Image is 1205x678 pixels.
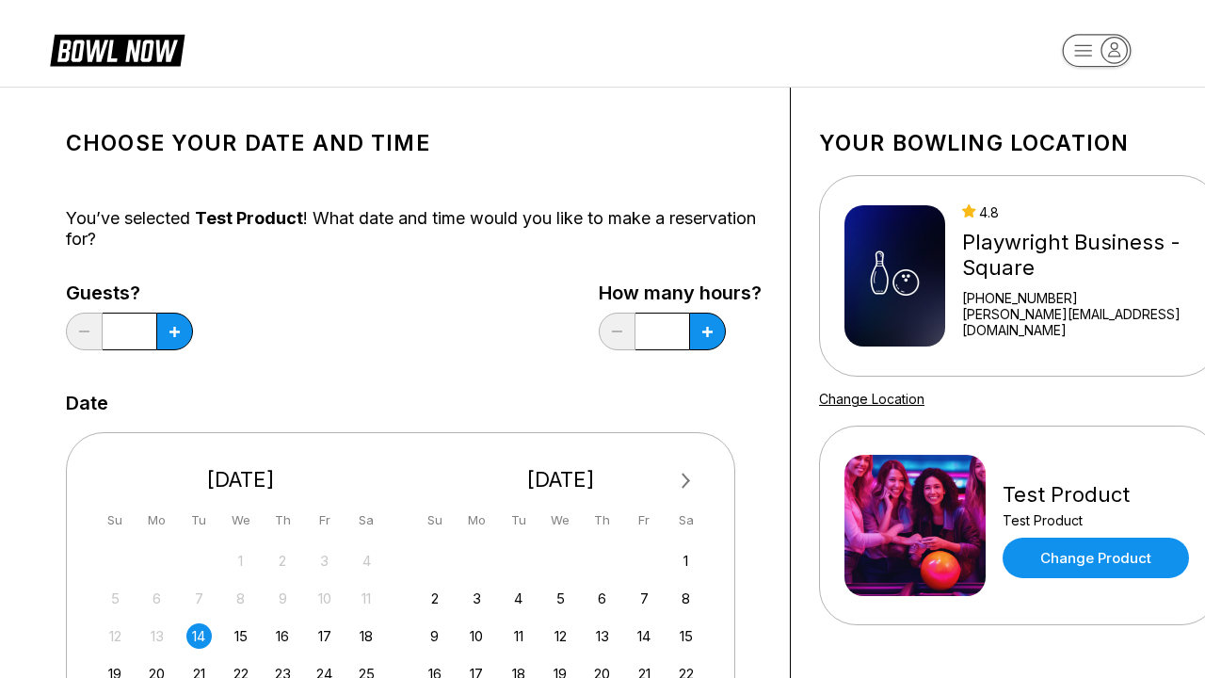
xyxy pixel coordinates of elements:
[673,586,699,611] div: Choose Saturday, November 8th, 2025
[270,548,296,573] div: Not available Thursday, October 2nd, 2025
[144,586,169,611] div: Not available Monday, October 6th, 2025
[103,623,128,649] div: Not available Sunday, October 12th, 2025
[632,508,657,533] div: Fr
[354,548,379,573] div: Not available Saturday, October 4th, 2025
[66,282,193,303] label: Guests?
[1003,512,1189,528] div: Test Product
[962,204,1194,220] div: 4.8
[312,548,337,573] div: Not available Friday, October 3rd, 2025
[228,623,253,649] div: Choose Wednesday, October 15th, 2025
[962,306,1194,338] a: [PERSON_NAME][EMAIL_ADDRESS][DOMAIN_NAME]
[270,586,296,611] div: Not available Thursday, October 9th, 2025
[228,508,253,533] div: We
[354,586,379,611] div: Not available Saturday, October 11th, 2025
[354,508,379,533] div: Sa
[312,508,337,533] div: Fr
[312,586,337,611] div: Not available Friday, October 10th, 2025
[422,508,447,533] div: Su
[464,508,490,533] div: Mo
[354,623,379,649] div: Choose Saturday, October 18th, 2025
[228,548,253,573] div: Not available Wednesday, October 1st, 2025
[819,391,924,407] a: Change Location
[270,623,296,649] div: Choose Thursday, October 16th, 2025
[270,508,296,533] div: Th
[506,508,531,533] div: Tu
[144,508,169,533] div: Mo
[548,508,573,533] div: We
[844,205,945,347] img: Playwright Business - Square
[962,230,1194,281] div: Playwright Business - Square
[312,623,337,649] div: Choose Friday, October 17th, 2025
[671,466,701,496] button: Next Month
[422,623,447,649] div: Choose Sunday, November 9th, 2025
[632,586,657,611] div: Choose Friday, November 7th, 2025
[228,586,253,611] div: Not available Wednesday, October 8th, 2025
[464,586,490,611] div: Choose Monday, November 3rd, 2025
[589,508,615,533] div: Th
[844,455,986,596] img: Test Product
[673,548,699,573] div: Choose Saturday, November 1st, 2025
[599,282,762,303] label: How many hours?
[464,623,490,649] div: Choose Monday, November 10th, 2025
[548,586,573,611] div: Choose Wednesday, November 5th, 2025
[66,208,762,250] div: You’ve selected ! What date and time would you like to make a reservation for?
[103,508,128,533] div: Su
[103,586,128,611] div: Not available Sunday, October 5th, 2025
[632,623,657,649] div: Choose Friday, November 14th, 2025
[144,623,169,649] div: Not available Monday, October 13th, 2025
[66,393,108,413] label: Date
[506,586,531,611] div: Choose Tuesday, November 4th, 2025
[673,623,699,649] div: Choose Saturday, November 15th, 2025
[415,467,707,492] div: [DATE]
[673,508,699,533] div: Sa
[422,586,447,611] div: Choose Sunday, November 2nd, 2025
[1003,538,1189,578] a: Change Product
[186,586,212,611] div: Not available Tuesday, October 7th, 2025
[66,130,762,156] h1: Choose your Date and time
[589,586,615,611] div: Choose Thursday, November 6th, 2025
[95,467,387,492] div: [DATE]
[962,290,1194,306] div: [PHONE_NUMBER]
[1003,482,1189,508] div: Test Product
[506,623,531,649] div: Choose Tuesday, November 11th, 2025
[589,623,615,649] div: Choose Thursday, November 13th, 2025
[195,208,303,228] span: Test Product
[548,623,573,649] div: Choose Wednesday, November 12th, 2025
[186,623,212,649] div: Choose Tuesday, October 14th, 2025
[186,508,212,533] div: Tu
